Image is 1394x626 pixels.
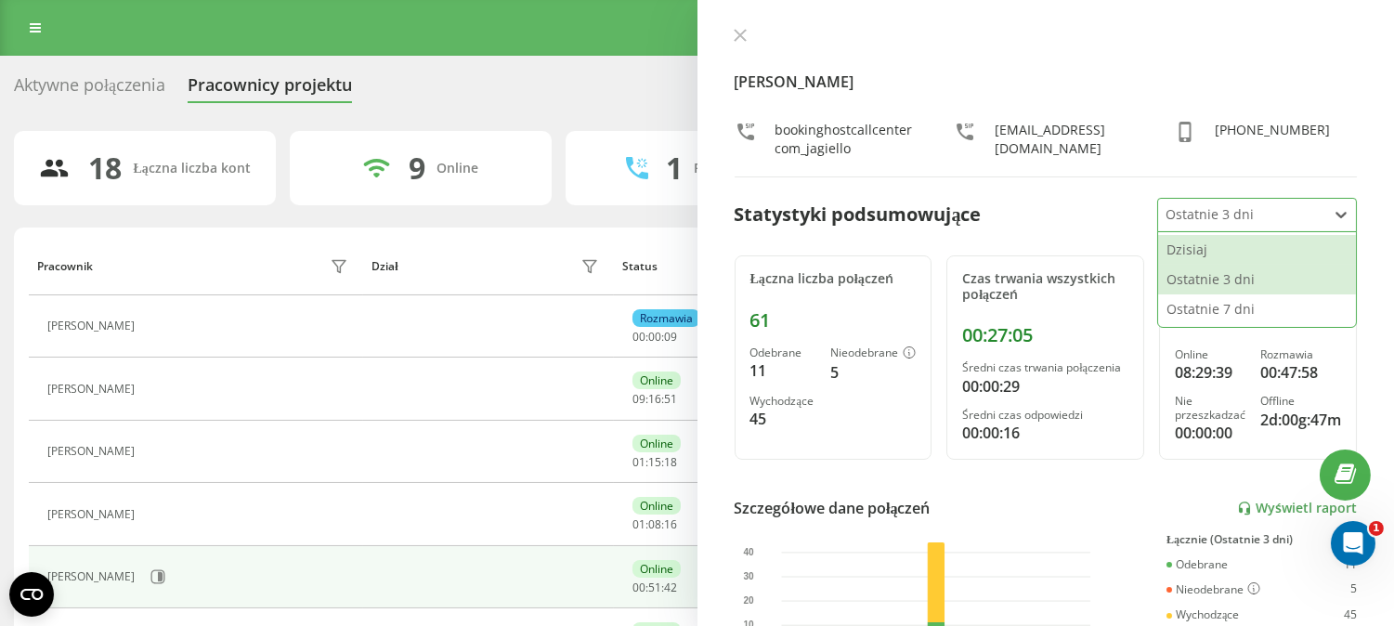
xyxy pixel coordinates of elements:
span: 00 [632,329,645,345]
div: 45 [750,408,816,430]
div: [PERSON_NAME] [47,508,139,521]
div: [PHONE_NUMBER] [1215,121,1330,158]
div: Szczegółowe dane połączeń [735,497,931,519]
div: : : [632,518,677,531]
div: Dział [371,260,397,273]
span: 01 [632,516,645,532]
div: Łączna liczba połączeń [750,271,917,287]
span: 16 [648,391,661,407]
div: : : [632,581,677,594]
iframe: Intercom live chat [1331,521,1375,566]
div: Online [632,372,681,389]
div: Online [436,161,478,176]
div: Wychodzące [750,395,816,408]
div: Online [632,560,681,578]
span: 16 [664,516,677,532]
div: Pracownik [37,260,93,273]
div: 00:47:58 [1260,361,1341,384]
span: 01 [632,454,645,470]
div: 2d:00g:47m [1260,409,1341,431]
div: [PERSON_NAME] [47,570,139,583]
text: 40 [743,547,754,557]
div: Łączna liczba kont [133,161,250,176]
span: 00 [632,580,645,595]
div: Dzisiaj [1158,235,1356,265]
div: Nie przeszkadzać [1175,395,1245,422]
div: Pracownicy projektu [188,75,352,104]
div: Średni czas odpowiedzi [962,409,1128,422]
div: Offline [1260,395,1341,408]
div: Rozmawia [1260,348,1341,361]
span: 42 [664,580,677,595]
span: 15 [648,454,661,470]
div: 00:00:00 [1175,422,1245,444]
span: 51 [648,580,661,595]
a: Wyświetl raport [1237,501,1357,516]
div: 1 [667,150,684,186]
div: Odebrane [750,346,816,359]
div: 5 [1350,582,1357,597]
div: Status [622,260,658,273]
div: Online [632,497,681,515]
span: 08 [648,516,661,532]
div: : : [632,393,677,406]
div: 45 [1344,608,1357,621]
text: 30 [743,571,754,581]
div: 11 [750,359,816,382]
div: Nieodebrane [830,346,916,361]
div: 5 [830,361,916,384]
div: Odebrane [1166,558,1228,571]
div: Wychodzące [1166,608,1239,621]
div: [PERSON_NAME] [47,383,139,396]
span: 09 [664,329,677,345]
div: Statystyki podsumowujące [735,201,982,228]
span: 00 [648,329,661,345]
text: 20 [743,596,754,606]
span: 1 [1369,521,1384,536]
div: : : [632,331,677,344]
div: : : [632,456,677,469]
span: 18 [664,454,677,470]
div: Średni czas trwania połączenia [962,361,1128,374]
div: [PERSON_NAME] [47,445,139,458]
div: 18 [88,150,122,186]
div: 9 [409,150,425,186]
button: Open CMP widget [9,572,54,617]
div: bookinghostcallcentercom_jagiello [775,121,918,158]
span: 51 [664,391,677,407]
div: 11 [1344,558,1357,571]
div: Czas trwania wszystkich połączeń [962,271,1128,303]
div: 08:29:39 [1175,361,1245,384]
div: [EMAIL_ADDRESS][DOMAIN_NAME] [995,121,1137,158]
div: 00:00:16 [962,422,1128,444]
div: Aktywne połączenia [14,75,165,104]
div: Ostatnie 7 dni [1158,294,1356,324]
div: [PERSON_NAME] [47,320,139,333]
div: Ostatnie 3 dni [1158,265,1356,294]
div: 00:27:05 [962,324,1128,346]
div: 61 [750,309,917,332]
h4: [PERSON_NAME] [735,71,1358,93]
div: Nieodebrane [1166,582,1260,597]
div: Rozmawia [632,309,700,327]
div: Online [1175,348,1245,361]
div: Online [632,435,681,452]
span: 09 [632,391,645,407]
div: 00:00:29 [962,375,1128,398]
div: Łącznie (Ostatnie 3 dni) [1166,533,1357,546]
div: Rozmawiają [695,161,769,176]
